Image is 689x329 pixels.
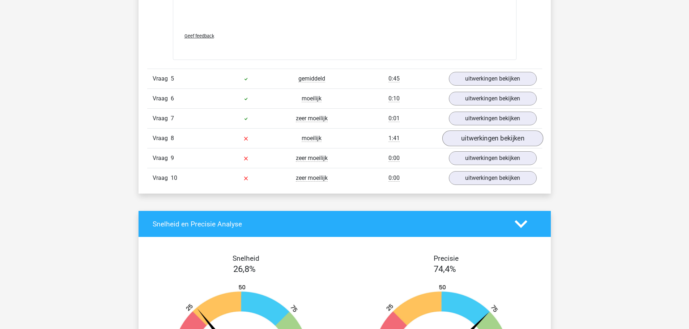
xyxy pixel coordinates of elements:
[153,134,171,143] span: Vraag
[449,92,537,105] a: uitwerkingen bekijken
[153,220,504,228] h4: Snelheid en Precisie Analyse
[171,155,174,161] span: 9
[388,155,400,162] span: 0:00
[296,115,328,122] span: zeer moeilijk
[302,95,322,102] span: moeilijk
[153,254,339,263] h4: Snelheid
[296,174,328,182] span: zeer moeilijk
[449,151,537,165] a: uitwerkingen bekijken
[153,94,171,103] span: Vraag
[434,264,456,274] span: 74,4%
[171,174,177,181] span: 10
[153,174,171,182] span: Vraag
[449,112,537,125] a: uitwerkingen bekijken
[171,95,174,102] span: 6
[171,75,174,82] span: 5
[353,254,540,263] h4: Precisie
[171,115,174,122] span: 7
[388,95,400,102] span: 0:10
[449,171,537,185] a: uitwerkingen bekijken
[153,154,171,163] span: Vraag
[184,33,214,39] span: Geef feedback
[388,135,400,142] span: 1:41
[298,75,325,82] span: gemiddeld
[296,155,328,162] span: zeer moeilijk
[153,114,171,123] span: Vraag
[153,74,171,83] span: Vraag
[388,174,400,182] span: 0:00
[449,72,537,86] a: uitwerkingen bekijken
[302,135,322,142] span: moeilijk
[442,130,543,146] a: uitwerkingen bekijken
[388,115,400,122] span: 0:01
[171,135,174,142] span: 8
[233,264,256,274] span: 26,8%
[388,75,400,82] span: 0:45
